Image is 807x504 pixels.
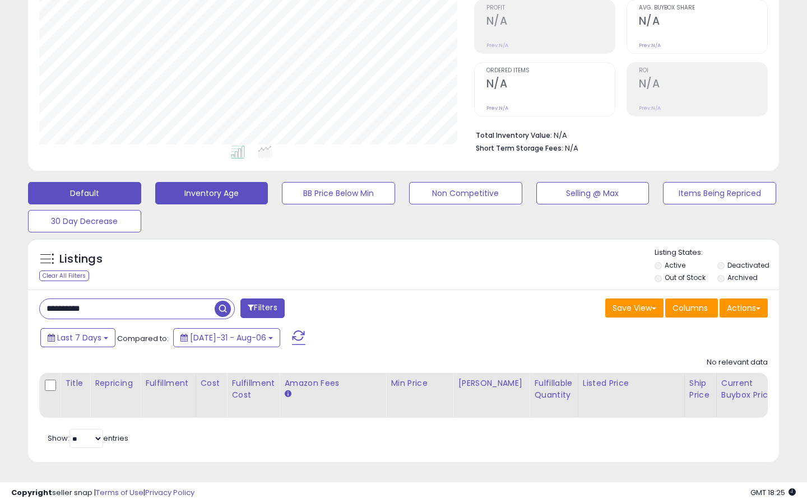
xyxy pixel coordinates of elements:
label: Out of Stock [665,273,706,282]
div: seller snap | | [11,488,194,498]
h2: N/A [639,15,767,30]
div: Cost [201,377,222,389]
div: Min Price [391,377,448,389]
button: Items Being Repriced [663,182,776,204]
span: Last 7 Days [57,332,101,343]
b: Short Term Storage Fees: [476,143,563,153]
div: [PERSON_NAME] [458,377,525,389]
p: Listing States: [655,248,780,258]
button: Columns [665,298,718,318]
div: Fulfillable Quantity [534,377,573,401]
button: Inventory Age [155,182,268,204]
small: Amazon Fees. [284,389,291,399]
span: Show: entries [48,433,128,444]
div: Listed Price [583,377,680,389]
button: Non Competitive [409,182,522,204]
button: Default [28,182,141,204]
button: Filters [240,298,284,318]
div: Amazon Fees [284,377,381,389]
small: Prev: N/A [486,42,508,49]
h5: Listings [59,251,103,267]
span: Profit [486,5,615,11]
div: No relevant data [707,357,768,368]
button: Actions [720,298,768,318]
span: Avg. Buybox Share [639,5,767,11]
button: BB Price Below Min [282,182,395,204]
h2: N/A [486,15,615,30]
b: Total Inventory Value: [476,130,552,140]
div: Clear All Filters [39,270,89,281]
span: N/A [565,143,578,153]
button: [DATE]-31 - Aug-06 [173,328,280,347]
a: Terms of Use [96,487,143,498]
div: Fulfillment [145,377,191,389]
a: Privacy Policy [145,487,194,498]
label: Deactivated [727,260,769,270]
button: Last 7 Days [40,328,115,347]
span: 2025-08-14 18:25 GMT [750,487,796,498]
span: Compared to: [117,333,169,344]
div: Ship Price [689,377,712,401]
div: Title [65,377,85,389]
div: Fulfillment Cost [231,377,275,401]
h2: N/A [639,77,767,92]
button: Selling @ Max [536,182,650,204]
label: Active [665,260,685,270]
div: Current Buybox Price [721,377,779,401]
li: N/A [476,128,759,141]
span: Columns [672,302,708,314]
small: Prev: N/A [639,105,661,111]
small: Prev: N/A [639,42,661,49]
div: Repricing [95,377,136,389]
strong: Copyright [11,487,52,498]
button: Save View [605,298,664,318]
h2: N/A [486,77,615,92]
span: [DATE]-31 - Aug-06 [190,332,266,343]
small: Prev: N/A [486,105,508,111]
span: ROI [639,68,767,74]
button: 30 Day Decrease [28,210,141,232]
label: Archived [727,273,758,282]
span: Ordered Items [486,68,615,74]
